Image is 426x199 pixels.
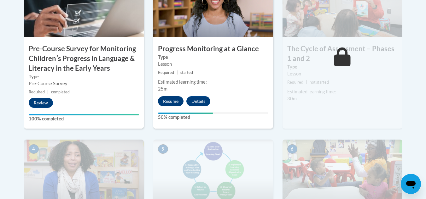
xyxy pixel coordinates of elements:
label: 50% completed [158,114,268,121]
span: started [180,70,193,75]
h3: The Cycle of Assessment – Phases 1 and 2 [283,44,402,64]
label: Type [29,73,139,80]
button: Resume [158,96,184,106]
button: Details [186,96,210,106]
div: Your progress [29,114,139,115]
iframe: Button to launch messaging window [401,174,421,194]
label: Type [287,64,398,70]
span: completed [51,90,70,94]
div: Estimated learning time: [287,88,398,95]
span: | [47,90,49,94]
span: not started [310,80,329,85]
div: Pre-Course Survey [29,80,139,87]
span: 25m [158,86,167,91]
span: Required [287,80,303,85]
h3: Progress Monitoring at a Glance [153,44,273,54]
h3: Pre-Course Survey for Monitoring Childrenʹs Progress in Language & Literacy in the Early Years [24,44,144,73]
span: 6 [287,144,297,154]
span: | [306,80,307,85]
div: Lesson [158,61,268,68]
span: Required [158,70,174,75]
div: Your progress [158,113,213,114]
div: Lesson [287,70,398,77]
span: 30m [287,96,297,101]
span: Required [29,90,45,94]
button: Review [29,98,53,108]
span: 5 [158,144,168,154]
div: Estimated learning time: [158,79,268,86]
span: 4 [29,144,39,154]
span: | [177,70,178,75]
label: Type [158,54,268,61]
label: 100% completed [29,115,139,122]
